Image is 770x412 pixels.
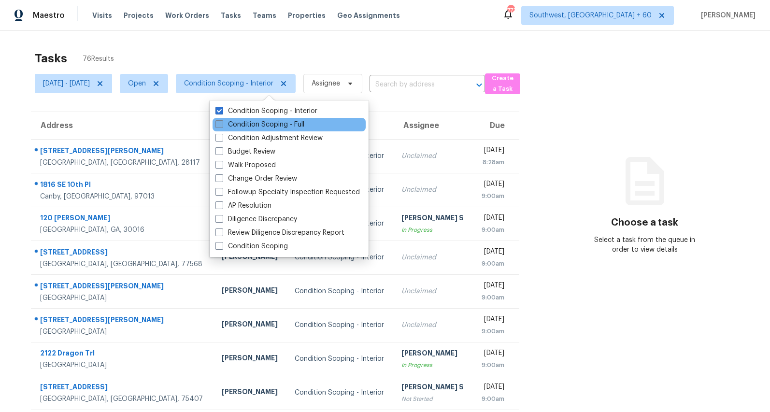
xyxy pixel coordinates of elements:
div: Unclaimed [401,185,465,195]
div: [DATE] [481,145,504,157]
div: Condition Scoping - Interior [295,320,386,330]
div: 2122 Dragon Trl [40,348,206,360]
span: [PERSON_NAME] [697,11,756,20]
span: Create a Task [490,73,515,95]
span: Assignee [312,79,340,88]
div: [DATE] [481,213,504,225]
div: Unclaimed [401,286,465,296]
div: [GEOGRAPHIC_DATA], [GEOGRAPHIC_DATA], 75407 [40,394,206,404]
span: Maestro [33,11,65,20]
div: 9:00am [481,259,504,269]
span: Work Orders [165,11,209,20]
span: Geo Assignments [337,11,400,20]
div: [PERSON_NAME] [401,348,465,360]
div: [STREET_ADDRESS][PERSON_NAME] [40,281,206,293]
span: Open [128,79,146,88]
label: Condition Scoping - Interior [215,106,317,116]
div: [PERSON_NAME] S [401,213,465,225]
div: Unclaimed [401,151,465,161]
h3: Choose a task [611,218,678,227]
span: Southwest, [GEOGRAPHIC_DATA] + 60 [529,11,652,20]
div: In Progress [401,360,465,370]
div: Condition Scoping - Interior [295,388,386,398]
h2: Tasks [35,54,67,63]
div: [STREET_ADDRESS] [40,382,206,394]
div: Condition Scoping - Interior [295,253,386,262]
label: Diligence Discrepancy [215,214,297,224]
span: Tasks [221,12,241,19]
div: [DATE] [481,314,504,327]
div: [PERSON_NAME] [222,387,279,399]
div: [PERSON_NAME] [222,353,279,365]
div: [DATE] [481,247,504,259]
span: Condition Scoping - Interior [184,79,273,88]
label: Condition Scoping - Full [215,120,304,129]
div: [PERSON_NAME] [222,285,279,298]
span: [DATE] - [DATE] [43,79,90,88]
label: Review Diligence Discrepancy Report [215,228,344,238]
div: [DATE] [481,179,504,191]
label: Change Order Review [215,174,297,184]
div: Unclaimed [401,320,465,330]
div: [GEOGRAPHIC_DATA] [40,293,206,303]
label: Condition Adjustment Review [215,133,323,143]
span: 76 Results [83,54,114,64]
div: [STREET_ADDRESS][PERSON_NAME] [40,146,206,158]
div: Unclaimed [401,253,465,262]
input: Search by address [370,77,458,92]
div: [GEOGRAPHIC_DATA] [40,327,206,337]
div: 9:00am [481,327,504,336]
div: [STREET_ADDRESS] [40,247,206,259]
div: [DATE] [481,348,504,360]
th: Address [31,112,214,139]
span: Teams [253,11,276,20]
div: 8:28am [481,157,504,167]
div: 1816 SE 10th Pl [40,180,206,192]
div: Canby, [GEOGRAPHIC_DATA], 97013 [40,192,206,201]
div: 120 [PERSON_NAME] [40,213,206,225]
button: Create a Task [485,73,520,94]
div: 9:00am [481,394,504,404]
div: [PERSON_NAME] [222,252,279,264]
div: 9:00am [481,360,504,370]
label: Followup Specialty Inspection Requested [215,187,360,197]
label: Condition Scoping [215,242,288,251]
div: [DATE] [481,382,504,394]
button: Open [472,78,486,92]
div: 9:00am [481,191,504,201]
span: Projects [124,11,154,20]
label: Budget Review [215,147,275,156]
div: [PERSON_NAME] [222,319,279,331]
th: Assignee [394,112,473,139]
div: Not Started [401,394,465,404]
div: [GEOGRAPHIC_DATA], [GEOGRAPHIC_DATA], 28117 [40,158,206,168]
span: Properties [288,11,326,20]
div: 9:00am [481,293,504,302]
div: 9:00am [481,225,504,235]
div: [GEOGRAPHIC_DATA], GA, 30016 [40,225,206,235]
th: Due [473,112,519,139]
div: 773 [507,6,514,15]
div: [DATE] [481,281,504,293]
div: [STREET_ADDRESS][PERSON_NAME] [40,315,206,327]
span: Visits [92,11,112,20]
div: In Progress [401,225,465,235]
div: Condition Scoping - Interior [295,354,386,364]
div: Select a task from the queue in order to view details [590,235,699,255]
div: [PERSON_NAME] S [401,382,465,394]
div: [GEOGRAPHIC_DATA] [40,360,206,370]
label: Walk Proposed [215,160,276,170]
div: Condition Scoping - Interior [295,286,386,296]
label: AP Resolution [215,201,271,211]
div: [GEOGRAPHIC_DATA], [GEOGRAPHIC_DATA], 77568 [40,259,206,269]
